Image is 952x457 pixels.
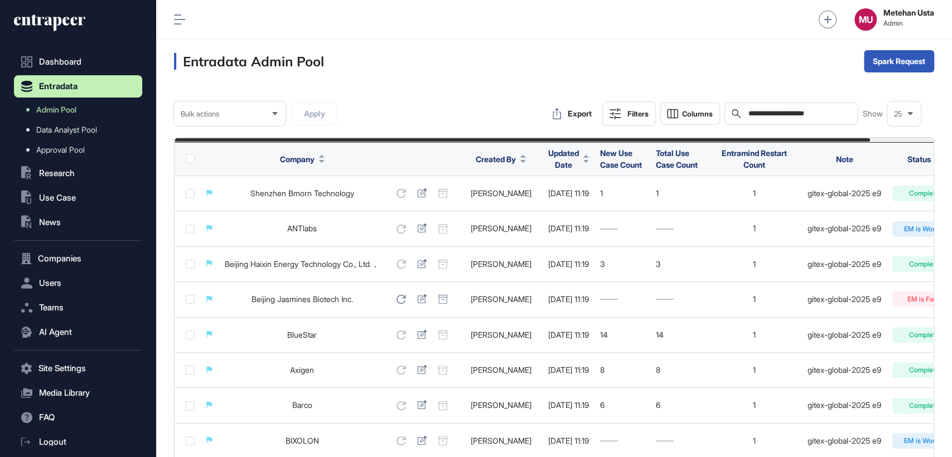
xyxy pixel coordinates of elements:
span: Bulk actions [181,110,219,118]
div: 3 [656,260,700,269]
span: FAQ [39,413,55,422]
div: 1 [712,260,796,269]
button: FAQ [14,406,142,429]
a: Beijing Jasmines Biotech Inc. [252,294,353,304]
div: gitex-global-2025 e9 [808,436,881,445]
button: Users [14,272,142,294]
span: Media Library [39,388,90,397]
div: gitex-global-2025 e9 [808,189,881,198]
a: ANTlabs [287,223,317,233]
button: Created By [476,153,526,165]
button: Filters [602,101,656,126]
div: gitex-global-2025 e9 [808,401,881,410]
button: Research [14,162,142,184]
span: Companies [38,254,81,263]
span: Use Case [39,193,76,202]
div: 1 [712,295,796,304]
a: Barco [292,400,312,410]
span: Total Use Case Count [656,148,698,169]
div: 1 [600,189,645,198]
span: Research [39,169,75,178]
div: 14 [656,330,700,339]
div: gitex-global-2025 e9 [808,295,881,304]
button: Columns [660,103,720,125]
div: [DATE] 11:19 [548,189,589,198]
span: New Use Case Count [600,148,642,169]
span: Teams [39,303,64,312]
a: BIXOLON [286,436,319,445]
button: Media Library [14,382,142,404]
div: gitex-global-2025 e9 [808,260,881,269]
div: [DATE] 11:19 [548,260,589,269]
a: Admin Pool [20,100,142,120]
button: AI Agent [14,321,142,343]
div: 8 [600,366,645,375]
div: 3 [600,260,645,269]
div: Filters [627,109,649,118]
button: MU [854,8,877,31]
div: [DATE] 11:19 [548,401,589,410]
button: News [14,211,142,234]
span: Columns [682,110,713,118]
a: [PERSON_NAME] [471,223,531,233]
a: Approval Pool [20,140,142,160]
span: Logout [39,437,66,446]
div: 1 [712,436,796,445]
div: 14 [600,330,645,339]
button: Companies [14,247,142,270]
span: AI Agent [39,328,72,337]
div: [DATE] 11:19 [548,366,589,375]
button: Use Case [14,187,142,209]
span: Users [39,279,61,288]
span: Status [907,153,931,165]
button: Entradata [14,75,142,98]
button: Updated Date [548,147,589,171]
a: BlueStar [287,330,317,339]
a: Dashboard [14,51,142,73]
div: 1 [712,224,796,233]
div: 1 [712,330,796,339]
a: Axigen [290,365,314,375]
span: Show [863,109,883,118]
a: [PERSON_NAME] [471,330,531,339]
a: [PERSON_NAME] [471,365,531,375]
a: Data Analyst Pool [20,120,142,140]
span: Note [836,154,853,164]
span: Admin Pool [36,105,76,114]
div: 1 [656,189,700,198]
div: 1 [712,189,796,198]
div: 6 [656,401,700,410]
a: Logout [14,431,142,453]
span: Entramind Restart Count [722,148,787,169]
a: [PERSON_NAME] [471,436,531,445]
div: [DATE] 11:19 [548,224,589,233]
a: [PERSON_NAME] [471,259,531,269]
span: Created By [476,153,516,165]
span: Company [280,153,315,165]
button: Site Settings [14,357,142,380]
div: 6 [600,401,645,410]
div: [DATE] 11:19 [548,436,589,445]
span: 25 [894,110,902,118]
button: Teams [14,296,142,319]
span: Entradata [39,82,78,91]
div: [DATE] 11:19 [548,295,589,304]
span: Admin [883,20,934,27]
a: [PERSON_NAME] [471,294,531,304]
div: gitex-global-2025 e9 [808,224,881,233]
div: gitex-global-2025 e9 [808,366,881,375]
a: Beijing Haixin Energy Technology Co., Ltd.， [225,259,379,269]
a: [PERSON_NAME] [471,188,531,198]
div: 1 [712,366,796,375]
div: [DATE] 11:19 [548,330,589,339]
button: Spark Request [864,50,934,72]
button: Company [280,153,325,165]
span: Data Analyst Pool [36,125,97,134]
strong: Metehan Usta [883,8,934,17]
span: Site Settings [38,364,86,373]
button: Export [547,103,598,125]
div: 1 [712,401,796,410]
div: 8 [656,366,700,375]
div: gitex-global-2025 e9 [808,330,881,339]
